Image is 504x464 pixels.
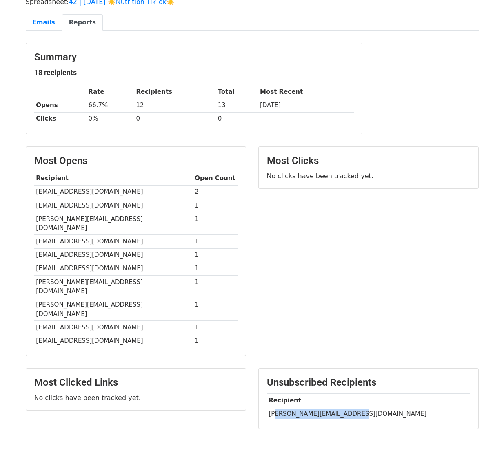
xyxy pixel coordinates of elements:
[34,235,193,248] td: [EMAIL_ADDRESS][DOMAIN_NAME]
[134,85,216,99] th: Recipients
[34,377,238,389] h3: Most Clicked Links
[216,85,258,99] th: Total
[34,172,193,185] th: Recipient
[134,112,216,126] td: 0
[216,99,258,112] td: 13
[34,185,193,199] td: [EMAIL_ADDRESS][DOMAIN_NAME]
[193,262,238,275] td: 1
[34,320,193,334] td: [EMAIL_ADDRESS][DOMAIN_NAME]
[193,185,238,199] td: 2
[193,298,238,321] td: 1
[463,425,504,464] iframe: Chat Widget
[267,377,470,389] h3: Unsubscribed Recipients
[267,172,470,180] p: No clicks have been tracked yet.
[267,407,470,420] td: [PERSON_NAME][EMAIL_ADDRESS][DOMAIN_NAME]
[34,275,193,298] td: [PERSON_NAME][EMAIL_ADDRESS][DOMAIN_NAME]
[34,51,354,63] h3: Summary
[193,248,238,262] td: 1
[34,155,238,167] h3: Most Opens
[267,155,470,167] h3: Most Clicks
[193,320,238,334] td: 1
[216,112,258,126] td: 0
[34,248,193,262] td: [EMAIL_ADDRESS][DOMAIN_NAME]
[26,14,62,31] a: Emails
[267,393,470,407] th: Recipient
[193,172,238,185] th: Open Count
[34,99,87,112] th: Opens
[258,99,353,112] td: [DATE]
[34,212,193,235] td: [PERSON_NAME][EMAIL_ADDRESS][DOMAIN_NAME]
[87,85,134,99] th: Rate
[193,275,238,298] td: 1
[34,334,193,348] td: [EMAIL_ADDRESS][DOMAIN_NAME]
[62,14,103,31] a: Reports
[34,393,238,402] p: No clicks have been tracked yet.
[193,235,238,248] td: 1
[34,112,87,126] th: Clicks
[134,99,216,112] td: 12
[193,334,238,348] td: 1
[258,85,353,99] th: Most Recent
[193,212,238,235] td: 1
[87,112,134,126] td: 0%
[34,262,193,275] td: [EMAIL_ADDRESS][DOMAIN_NAME]
[34,199,193,212] td: [EMAIL_ADDRESS][DOMAIN_NAME]
[34,298,193,321] td: [PERSON_NAME][EMAIL_ADDRESS][DOMAIN_NAME]
[34,68,354,77] h5: 18 recipients
[87,99,134,112] td: 66.7%
[193,199,238,212] td: 1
